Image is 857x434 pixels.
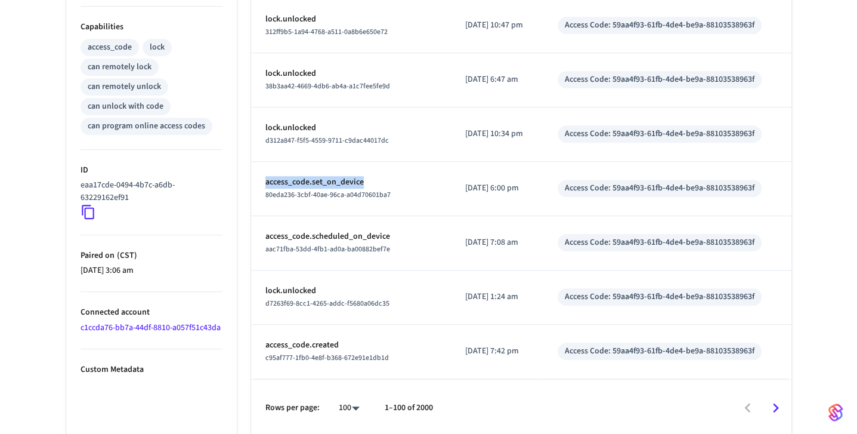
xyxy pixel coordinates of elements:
div: access_code [88,41,132,54]
span: aac71fba-53dd-4fb1-ad0a-ba00882bef7e [265,244,390,254]
p: [DATE] 10:34 pm [465,128,529,140]
p: access_code.set_on_device [265,176,437,189]
span: d312a847-f5f5-4559-9711-c9dac44017dc [265,136,389,146]
p: Custom Metadata [81,364,222,376]
div: can remotely unlock [88,81,161,93]
div: Access Code: 59aa4f93-61fb-4de4-be9a-88103538963f [565,291,754,303]
p: lock.unlocked [265,285,437,297]
p: Rows per page: [265,402,320,414]
span: c95af777-1fb0-4e8f-b368-672e91e1db1d [265,353,389,363]
p: [DATE] 7:08 am [465,236,529,249]
div: can unlock with code [88,100,163,113]
p: lock.unlocked [265,13,437,26]
div: Access Code: 59aa4f93-61fb-4de4-be9a-88103538963f [565,236,754,249]
p: [DATE] 10:47 pm [465,19,529,32]
p: [DATE] 1:24 am [465,291,529,303]
p: [DATE] 7:42 pm [465,345,529,358]
p: [DATE] 3:06 am [81,264,222,277]
span: d7263f69-8cc1-4265-addc-f5680a06dc35 [265,298,389,309]
span: 80eda236-3cbf-40ae-96ca-a04d70601ba7 [265,190,391,200]
p: Connected account [81,306,222,319]
button: Go to next page [762,394,790,422]
p: [DATE] 6:00 pm [465,182,529,195]
p: Paired on [81,250,222,262]
p: eaa17cde-0494-4b7c-a6db-63229162ef91 [81,179,218,204]
span: 312ff9b5-1a94-4768-a511-0a8b6e650e72 [265,27,388,37]
p: access_code.scheduled_on_device [265,230,437,243]
div: Access Code: 59aa4f93-61fb-4de4-be9a-88103538963f [565,73,754,86]
p: ID [81,164,222,177]
div: Access Code: 59aa4f93-61fb-4de4-be9a-88103538963f [565,345,754,358]
span: ( CST ) [115,250,137,261]
div: Access Code: 59aa4f93-61fb-4de4-be9a-88103538963f [565,182,754,195]
div: Access Code: 59aa4f93-61fb-4de4-be9a-88103538963f [565,128,754,140]
p: lock.unlocked [265,122,437,134]
p: Capabilities [81,21,222,33]
a: c1ccda76-bb7a-44df-8810-a057f51c43da [81,322,221,334]
p: lock.unlocked [265,67,437,80]
div: can remotely lock [88,61,151,73]
img: SeamLogoGradient.69752ec5.svg [828,403,843,422]
p: access_code.created [265,339,437,352]
div: 100 [334,399,366,417]
p: 1–100 of 2000 [385,402,433,414]
div: can program online access codes [88,120,205,133]
span: 38b3aa42-4669-4db6-ab4a-a1c7fee5fe9d [265,81,390,91]
div: lock [150,41,165,54]
div: Access Code: 59aa4f93-61fb-4de4-be9a-88103538963f [565,19,754,32]
p: [DATE] 6:47 am [465,73,529,86]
